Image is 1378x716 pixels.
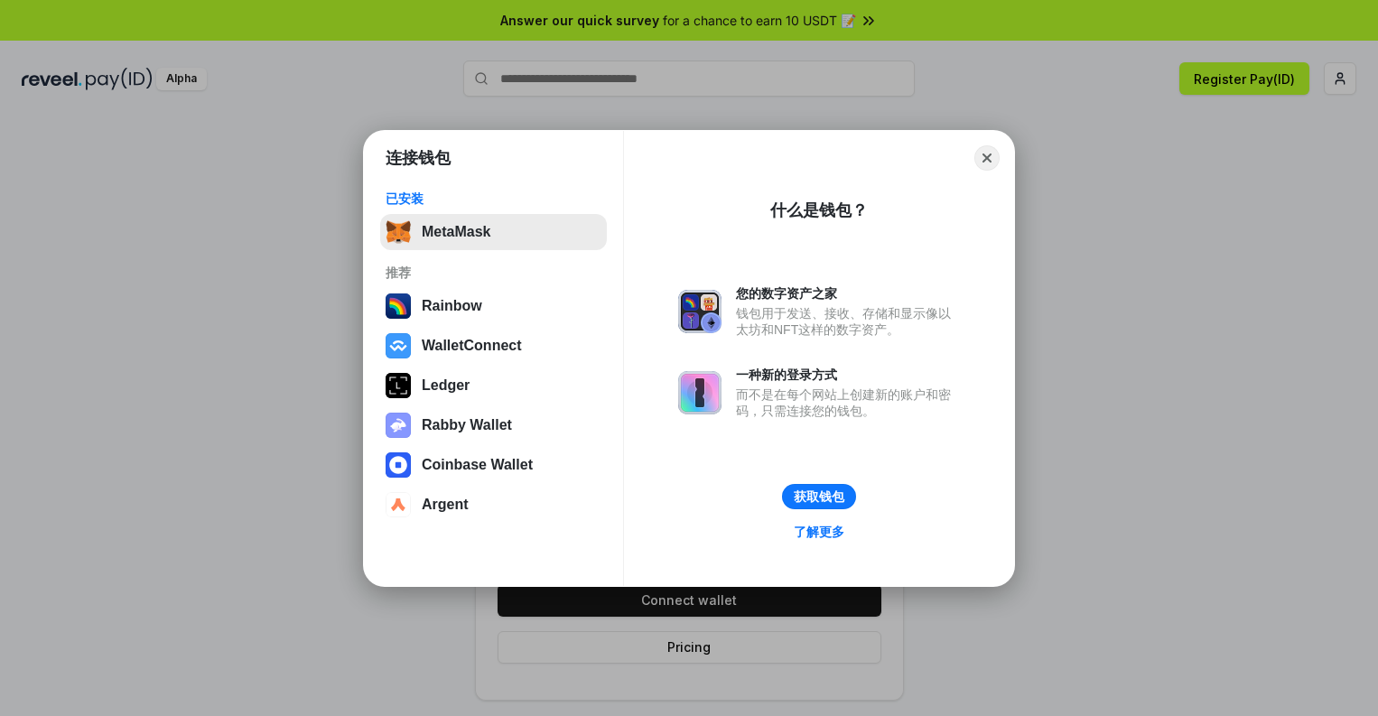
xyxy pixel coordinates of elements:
img: svg+xml,%3Csvg%20xmlns%3D%22http%3A%2F%2Fwww.w3.org%2F2000%2Fsvg%22%20fill%3D%22none%22%20viewBox... [678,290,722,333]
div: WalletConnect [422,338,522,354]
button: 获取钱包 [782,484,856,509]
div: 已安装 [386,191,601,207]
div: 推荐 [386,265,601,281]
button: MetaMask [380,214,607,250]
img: svg+xml,%3Csvg%20fill%3D%22none%22%20height%3D%2233%22%20viewBox%3D%220%200%2035%2033%22%20width%... [386,219,411,245]
a: 了解更多 [783,520,855,544]
div: 钱包用于发送、接收、存储和显示像以太坊和NFT这样的数字资产。 [736,305,960,338]
div: Coinbase Wallet [422,457,533,473]
button: Close [974,145,1000,171]
img: svg+xml,%3Csvg%20width%3D%2228%22%20height%3D%2228%22%20viewBox%3D%220%200%2028%2028%22%20fill%3D... [386,452,411,478]
button: Ledger [380,367,607,404]
div: 您的数字资产之家 [736,285,960,302]
div: Rainbow [422,298,482,314]
div: 获取钱包 [794,488,844,505]
div: Ledger [422,377,470,394]
div: 了解更多 [794,524,844,540]
button: Argent [380,487,607,523]
h1: 连接钱包 [386,147,451,169]
div: 而不是在每个网站上创建新的账户和密码，只需连接您的钱包。 [736,386,960,419]
div: 一种新的登录方式 [736,367,960,383]
button: WalletConnect [380,328,607,364]
img: svg+xml,%3Csvg%20width%3D%22120%22%20height%3D%22120%22%20viewBox%3D%220%200%20120%20120%22%20fil... [386,293,411,319]
img: svg+xml,%3Csvg%20xmlns%3D%22http%3A%2F%2Fwww.w3.org%2F2000%2Fsvg%22%20fill%3D%22none%22%20viewBox... [678,371,722,414]
div: Argent [422,497,469,513]
div: Rabby Wallet [422,417,512,433]
img: svg+xml,%3Csvg%20width%3D%2228%22%20height%3D%2228%22%20viewBox%3D%220%200%2028%2028%22%20fill%3D... [386,333,411,358]
img: svg+xml,%3Csvg%20width%3D%2228%22%20height%3D%2228%22%20viewBox%3D%220%200%2028%2028%22%20fill%3D... [386,492,411,517]
img: svg+xml,%3Csvg%20xmlns%3D%22http%3A%2F%2Fwww.w3.org%2F2000%2Fsvg%22%20fill%3D%22none%22%20viewBox... [386,413,411,438]
button: Coinbase Wallet [380,447,607,483]
img: svg+xml,%3Csvg%20xmlns%3D%22http%3A%2F%2Fwww.w3.org%2F2000%2Fsvg%22%20width%3D%2228%22%20height%3... [386,373,411,398]
button: Rainbow [380,288,607,324]
div: MetaMask [422,224,490,240]
div: 什么是钱包？ [770,200,868,221]
button: Rabby Wallet [380,407,607,443]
